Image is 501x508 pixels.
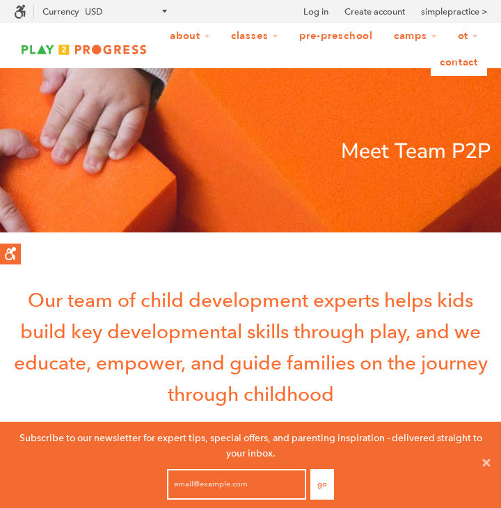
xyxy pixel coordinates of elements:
a: Log in [303,5,328,19]
a: Create account [344,5,405,19]
p: Our team of child development experts helps kids build key developmental skills through play, and... [10,285,491,409]
p: Subscribe to our newsletter for expert tips, special offers, and parenting inspiration - delivere... [18,430,483,461]
a: OT [449,23,488,49]
a: Pre-Preschool [290,23,382,49]
a: simplepractice > [421,5,487,19]
button: Go [310,469,334,500]
a: Contact [431,49,487,76]
p: Meet Team P2P [10,135,491,168]
a: Classes [222,23,287,49]
a: Camps [385,23,446,49]
img: Play2Progress logo [14,42,154,57]
input: email@example.com [167,469,306,500]
a: About [161,23,219,49]
label: Currency [42,6,79,17]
